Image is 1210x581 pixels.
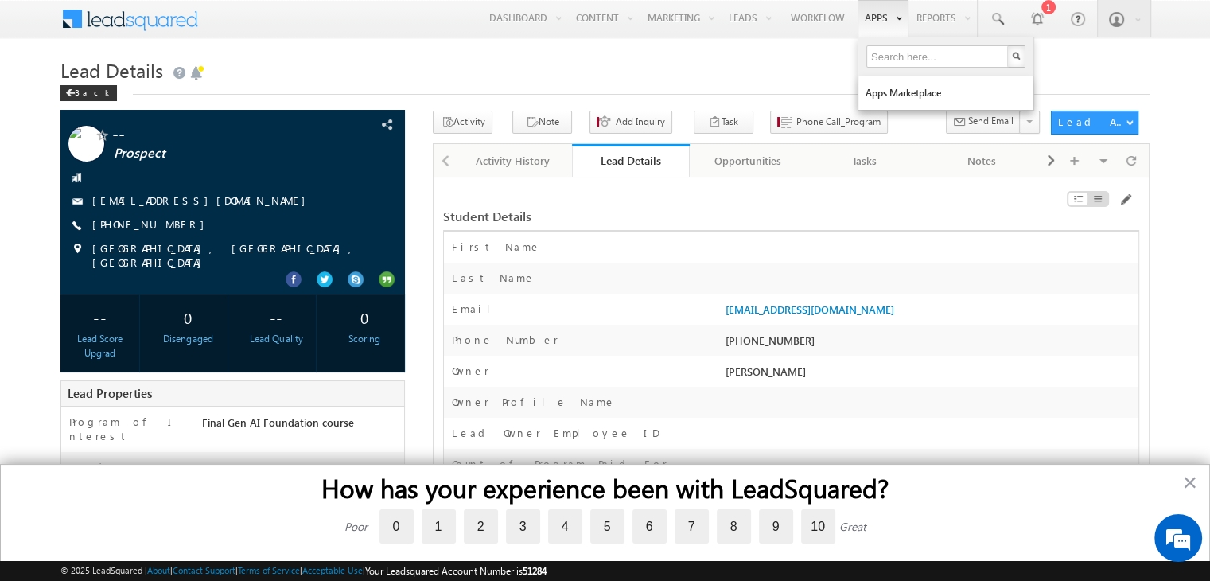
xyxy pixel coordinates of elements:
[241,302,312,332] div: --
[717,509,751,544] label: 8
[422,509,456,544] label: 1
[21,147,290,443] textarea: Type your message and hit 'Enter'
[1058,115,1126,129] div: Lead Actions
[512,111,572,134] button: Note
[147,565,170,575] a: About
[198,460,404,482] div: Prospect
[452,240,541,254] label: First Name
[60,85,117,101] div: Back
[238,565,300,575] a: Terms of Service
[452,426,659,440] label: Lead Owner Employee ID
[198,415,404,437] div: Final Gen AI Foundation course
[33,473,1177,503] h2: How has your experience been with LeadSquared?
[114,146,327,162] span: Prospect
[443,209,901,224] div: Student Details
[468,151,558,170] div: Activity History
[1012,52,1020,60] img: Search
[153,302,224,332] div: 0
[452,395,616,409] label: Owner Profile Name
[616,115,665,129] span: Add Inquiry
[344,519,368,534] div: Poor
[112,126,325,142] span: --
[452,333,558,347] label: Phone Number
[452,302,503,316] label: Email
[329,332,400,346] div: Scoring
[452,364,489,378] label: Owner
[796,115,881,129] span: Phone Call_Program
[452,457,667,471] label: Count of Program Paid For
[241,332,312,346] div: Lead Quality
[1051,111,1138,135] button: Lead Actions
[866,45,1010,68] input: Search here...
[365,565,547,577] span: Your Leadsquared Account Number is
[68,126,104,167] img: Profile photo
[702,151,792,170] div: Opportunities
[858,76,1033,110] a: Apps Marketplace
[819,151,909,170] div: Tasks
[584,153,677,168] div: Lead Details
[433,111,492,134] button: Activity
[60,563,547,579] span: © 2025 LeadSquared | | | | |
[379,509,414,544] label: 0
[726,365,806,378] span: [PERSON_NAME]
[92,193,313,207] a: [EMAIL_ADDRESS][DOMAIN_NAME]
[968,114,1014,128] span: Send Email
[464,509,498,544] label: 2
[92,241,372,270] span: [GEOGRAPHIC_DATA], [GEOGRAPHIC_DATA], [GEOGRAPHIC_DATA]
[261,8,299,46] div: Minimize live chat window
[173,565,235,575] a: Contact Support
[675,509,709,544] label: 7
[69,460,167,474] label: Lead Stage
[64,302,135,332] div: --
[694,111,753,134] button: Task
[548,509,582,544] label: 4
[937,151,1027,170] div: Notes
[69,415,185,443] label: Program of Interest
[60,57,163,83] span: Lead Details
[329,302,400,332] div: 0
[83,84,267,104] div: Chat with us now
[839,519,866,534] div: Great
[632,509,667,544] label: 6
[68,385,152,401] span: Lead Properties
[452,271,535,285] label: Last Name
[506,509,540,544] label: 3
[216,457,289,478] em: Start Chat
[722,333,1138,355] div: [PHONE_NUMBER]
[759,509,793,544] label: 9
[302,565,363,575] a: Acceptable Use
[92,217,212,233] span: [PHONE_NUMBER]
[153,332,224,346] div: Disengaged
[27,84,67,104] img: d_60004797649_company_0_60004797649
[1182,470,1197,495] button: Close
[726,302,894,316] a: [EMAIL_ADDRESS][DOMAIN_NAME]
[801,509,835,544] label: 10
[523,565,547,577] span: 51284
[64,332,135,361] div: Lead Score Upgrad
[590,509,624,544] label: 5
